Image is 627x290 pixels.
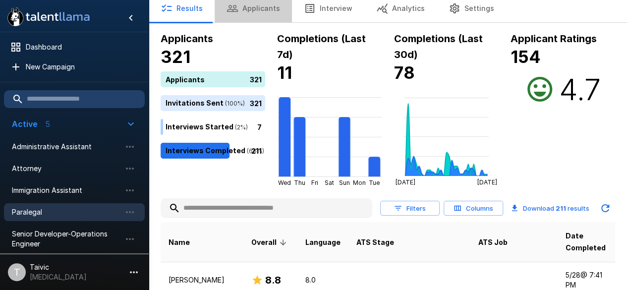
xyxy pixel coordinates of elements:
b: Completions (Last 7d) [277,33,366,60]
span: Overall [251,236,289,248]
tspan: Sat [325,179,334,186]
span: ATS Job [478,236,508,248]
tspan: Fri [311,179,318,186]
tspan: [DATE] [395,178,415,186]
button: Download 211 results [507,198,593,218]
p: [PERSON_NAME] [169,275,235,285]
button: Filters [380,201,440,216]
b: 78 [394,62,415,83]
p: 321 [250,98,262,108]
p: 7 [257,121,262,132]
b: Applicant Ratings [511,33,597,45]
tspan: Tue [369,179,380,186]
b: 211 [556,204,566,212]
h6: 8.8 [265,272,281,288]
b: 11 [277,62,292,83]
b: 321 [161,47,190,67]
tspan: Wed [278,179,291,186]
tspan: [DATE] [477,178,497,186]
tspan: Mon [353,179,366,186]
h2: 4.7 [559,71,600,107]
button: Updated Today - 1:50 PM [595,198,615,218]
span: Name [169,236,190,248]
b: Completions (Last 30d) [394,33,483,60]
p: 321 [250,74,262,84]
span: Language [305,236,341,248]
p: 211 [251,145,262,156]
span: ATS Stage [356,236,394,248]
tspan: Thu [294,179,305,186]
tspan: Sun [339,179,350,186]
p: 8.0 [305,275,341,285]
b: 154 [511,47,541,67]
span: Date Completed [565,230,607,254]
button: Columns [444,201,503,216]
b: Applicants [161,33,213,45]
